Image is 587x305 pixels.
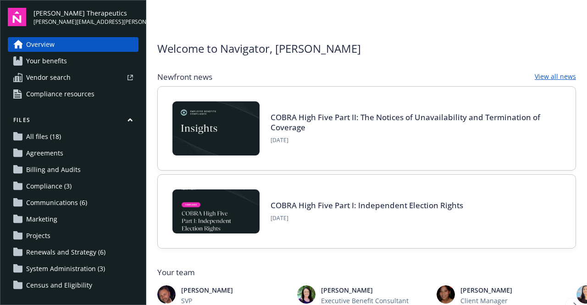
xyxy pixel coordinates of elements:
a: System Administration (3) [8,261,138,276]
a: All files (18) [8,129,138,144]
span: [PERSON_NAME][EMAIL_ADDRESS][PERSON_NAME][DOMAIN_NAME] [33,18,138,26]
span: Vendor search [26,70,71,85]
span: [DATE] [271,136,550,144]
a: Census and Eligibility [8,278,138,293]
img: navigator-logo.svg [8,8,26,26]
span: Census and Eligibility [26,278,92,293]
span: Your team [157,267,576,278]
span: Marketing [26,212,57,227]
span: Overview [26,37,55,52]
a: COBRA High Five Part II: The Notices of Unavailability and Termination of Coverage [271,112,540,133]
span: Agreements [26,146,63,161]
button: [PERSON_NAME] Therapeutics[PERSON_NAME][EMAIL_ADDRESS][PERSON_NAME][DOMAIN_NAME] [33,8,138,26]
a: Billing and Audits [8,162,138,177]
a: Marketing [8,212,138,227]
span: [PERSON_NAME] Therapeutics [33,8,138,18]
img: photo [297,285,316,304]
a: Projects [8,228,138,243]
span: System Administration (3) [26,261,105,276]
a: COBRA High Five Part I: Independent Election Rights [271,200,463,211]
button: Files [8,116,138,128]
span: [PERSON_NAME] [181,285,290,295]
a: View all news [535,72,576,83]
a: Compliance (3) [8,179,138,194]
span: Communications (6) [26,195,87,210]
span: [PERSON_NAME] [321,285,430,295]
span: Newfront news [157,72,212,83]
span: Compliance resources [26,87,94,101]
a: Vendor search [8,70,138,85]
img: photo [437,285,455,304]
span: [PERSON_NAME] [460,285,569,295]
span: Compliance (3) [26,179,72,194]
span: Billing and Audits [26,162,81,177]
a: Agreements [8,146,138,161]
a: Overview [8,37,138,52]
a: Renewals and Strategy (6) [8,245,138,260]
a: Communications (6) [8,195,138,210]
a: Compliance resources [8,87,138,101]
img: BLOG-Card Image - Compliance - COBRA High Five Pt 1 07-18-25.jpg [172,189,260,233]
span: Projects [26,228,50,243]
span: Welcome to Navigator , [PERSON_NAME] [157,40,361,57]
span: Your benefits [26,54,67,68]
span: [DATE] [271,214,463,222]
img: photo [157,285,176,304]
span: Renewals and Strategy (6) [26,245,105,260]
a: Your benefits [8,54,138,68]
img: Card Image - EB Compliance Insights.png [172,101,260,155]
span: All files (18) [26,129,61,144]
